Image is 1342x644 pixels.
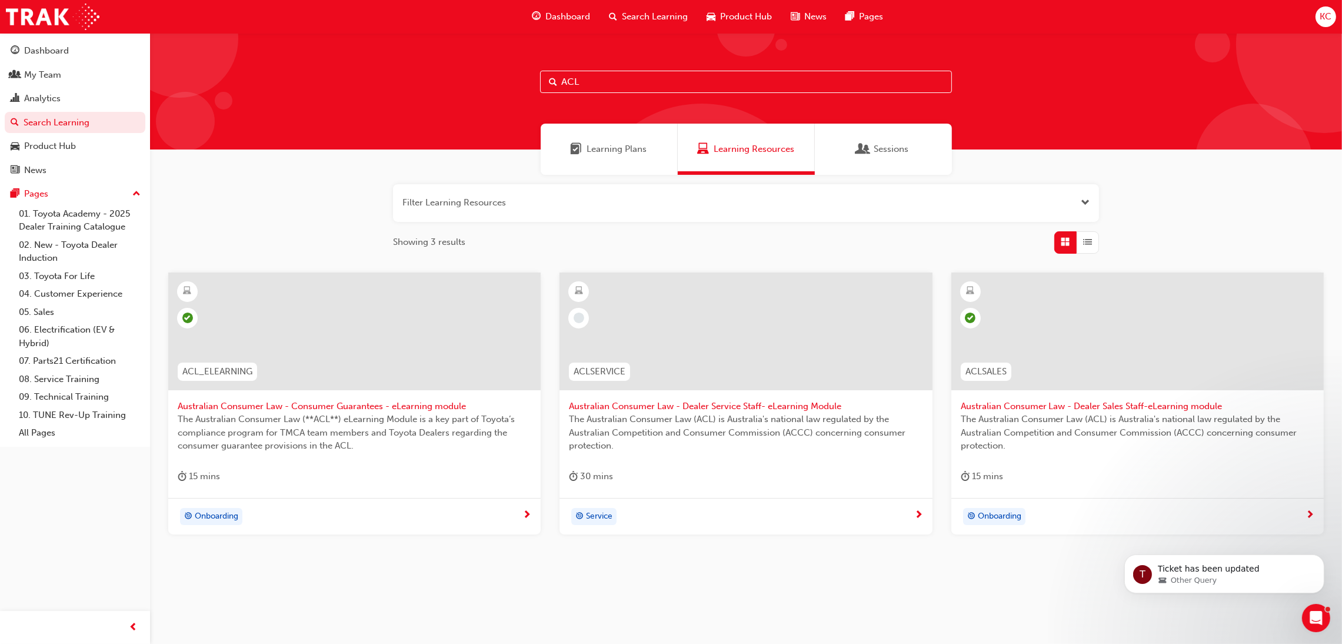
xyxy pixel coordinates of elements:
span: List [1084,235,1093,249]
button: DashboardMy TeamAnalyticsSearch LearningProduct HubNews [5,38,145,183]
a: 07. Parts21 Certification [14,352,145,370]
span: next-icon [1306,510,1314,521]
span: car-icon [707,9,715,24]
span: news-icon [791,9,800,24]
a: 09. Technical Training [14,388,145,406]
div: Analytics [24,92,61,105]
a: Search Learning [5,112,145,134]
span: Pages [859,10,883,24]
div: Product Hub [24,140,76,153]
span: Search [549,75,557,89]
span: duration-icon [178,469,187,484]
span: KC [1320,10,1331,24]
a: Dashboard [5,40,145,62]
span: Grid [1061,235,1070,249]
button: Pages [5,183,145,205]
iframe: Intercom notifications message [1107,530,1342,612]
a: Learning PlansLearning Plans [541,124,678,175]
span: target-icon [575,509,584,525]
span: news-icon [11,165,19,176]
span: pages-icon [11,189,19,200]
span: The Australian Consumer Law (ACL) is Australia's national law regulated by the Australian Competi... [569,413,923,453]
span: Search Learning [622,10,688,24]
div: 15 mins [178,469,220,484]
a: 04. Customer Experience [14,285,145,303]
span: Service [586,510,612,523]
a: Product Hub [5,135,145,157]
span: learningResourceType_ELEARNING-icon [184,284,192,299]
div: 15 mins [961,469,1003,484]
span: ACL_ELEARNING [182,365,252,379]
button: Open the filter [1081,196,1090,210]
span: chart-icon [11,94,19,104]
a: My Team [5,64,145,86]
a: pages-iconPages [836,5,893,29]
span: Sessions [874,142,909,156]
a: 10. TUNE Rev-Up Training [14,406,145,424]
span: ACLSALES [965,365,1007,379]
span: The Australian Consumer Law (ACL) is Australia's national law regulated by the Australian Competi... [961,413,1314,453]
a: 03. Toyota For Life [14,267,145,286]
span: Learning Plans [587,142,647,156]
a: News [5,160,145,181]
span: duration-icon [569,469,578,484]
iframe: Intercom live chat [1302,604,1330,632]
a: ACL_ELEARNINGAustralian Consumer Law - Consumer Guarantees - eLearning moduleThe Australian Consu... [168,273,541,535]
span: Onboarding [195,510,238,523]
span: The Australian Consumer Law (**ACL**) eLearning Module is a key part of Toyota’s compliance progr... [178,413,531,453]
span: Australian Consumer Law - Dealer Sales Staff-eLearning module [961,400,1314,413]
span: next-icon [914,510,923,521]
span: up-icon [132,187,141,202]
a: ACLSERVICEAustralian Consumer Law - Dealer Service Staff- eLearning ModuleThe Australian Consumer... [560,273,932,535]
img: Trak [6,4,99,30]
a: search-iconSearch Learning [600,5,697,29]
span: guage-icon [532,9,541,24]
span: people-icon [11,70,19,81]
a: 06. Electrification (EV & Hybrid) [14,321,145,352]
a: car-iconProduct Hub [697,5,781,29]
span: learningRecordVerb_COMPLETE-icon [182,313,193,323]
span: guage-icon [11,46,19,57]
div: My Team [24,68,61,82]
span: Learning Resources [697,142,709,156]
span: target-icon [967,509,975,525]
a: 01. Toyota Academy - 2025 Dealer Training Catalogue [14,205,145,236]
span: search-icon [609,9,617,24]
span: Product Hub [720,10,772,24]
span: pages-icon [845,9,854,24]
div: 30 mins [569,469,613,484]
span: search-icon [11,118,19,128]
a: guage-iconDashboard [522,5,600,29]
span: learningRecordVerb_NONE-icon [574,313,584,323]
span: learningRecordVerb_PASS-icon [965,313,975,323]
a: SessionsSessions [815,124,952,175]
span: car-icon [11,141,19,152]
a: 05. Sales [14,303,145,321]
span: ACLSERVICE [574,365,625,379]
a: Analytics [5,88,145,109]
span: Learning Plans [571,142,582,156]
button: KC [1316,6,1336,27]
a: ACLSALESAustralian Consumer Law - Dealer Sales Staff-eLearning moduleThe Australian Consumer Law ... [951,273,1324,535]
span: Australian Consumer Law - Consumer Guarantees - eLearning module [178,400,531,413]
div: Pages [24,187,48,201]
div: Dashboard [24,44,69,58]
a: news-iconNews [781,5,836,29]
span: Sessions [858,142,870,156]
span: Showing 3 results [393,235,465,249]
a: Learning ResourcesLearning Resources [678,124,815,175]
div: News [24,164,46,177]
span: News [804,10,827,24]
span: Dashboard [545,10,590,24]
input: Search... [540,71,952,93]
span: prev-icon [129,620,138,635]
span: learningResourceType_ELEARNING-icon [966,284,974,299]
a: All Pages [14,424,145,442]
